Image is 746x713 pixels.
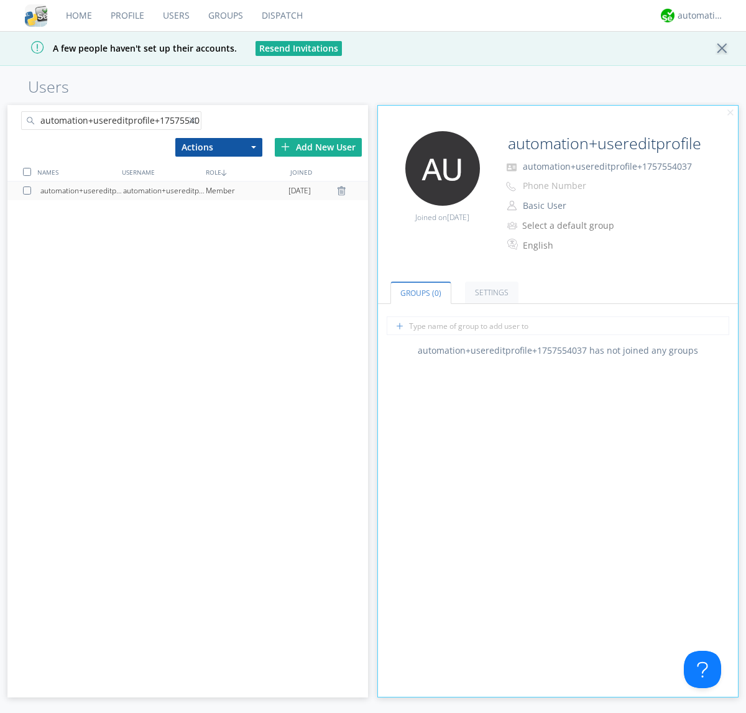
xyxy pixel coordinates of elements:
[506,182,516,191] img: phone-outline.svg
[405,131,480,206] img: 373638.png
[203,163,287,181] div: ROLE
[507,201,517,211] img: person-outline.svg
[256,41,342,56] button: Resend Invitations
[415,212,469,223] span: Joined on
[275,138,362,157] div: Add New User
[7,182,368,200] a: automation+usereditprofile+1757554037automation+usereditprofile+1757554037Member[DATE]
[390,282,451,304] a: Groups (0)
[447,212,469,223] span: [DATE]
[175,138,262,157] button: Actions
[522,219,626,232] div: Select a default group
[288,182,311,200] span: [DATE]
[9,42,237,54] span: A few people haven't set up their accounts.
[34,163,118,181] div: NAMES
[503,131,704,156] input: Name
[123,182,206,200] div: automation+usereditprofile+1757554037
[726,109,735,117] img: cancel.svg
[387,316,729,335] input: Type name of group to add user to
[523,160,692,172] span: automation+usereditprofile+1757554037
[465,282,518,303] a: Settings
[507,217,519,234] img: icon-alert-users-thin-outline.svg
[281,142,290,151] img: plus.svg
[206,182,288,200] div: Member
[661,9,675,22] img: d2d01cd9b4174d08988066c6d424eccd
[523,239,627,252] div: English
[40,182,123,200] div: automation+usereditprofile+1757554037
[507,237,520,252] img: In groups with Translation enabled, this user's messages will be automatically translated to and ...
[678,9,724,22] div: automation+atlas
[21,111,201,130] input: Search users
[518,197,643,214] button: Basic User
[378,344,739,357] div: automation+usereditprofile+1757554037 has not joined any groups
[25,4,47,27] img: cddb5a64eb264b2086981ab96f4c1ba7
[684,651,721,688] iframe: Toggle Customer Support
[287,163,371,181] div: JOINED
[119,163,203,181] div: USERNAME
